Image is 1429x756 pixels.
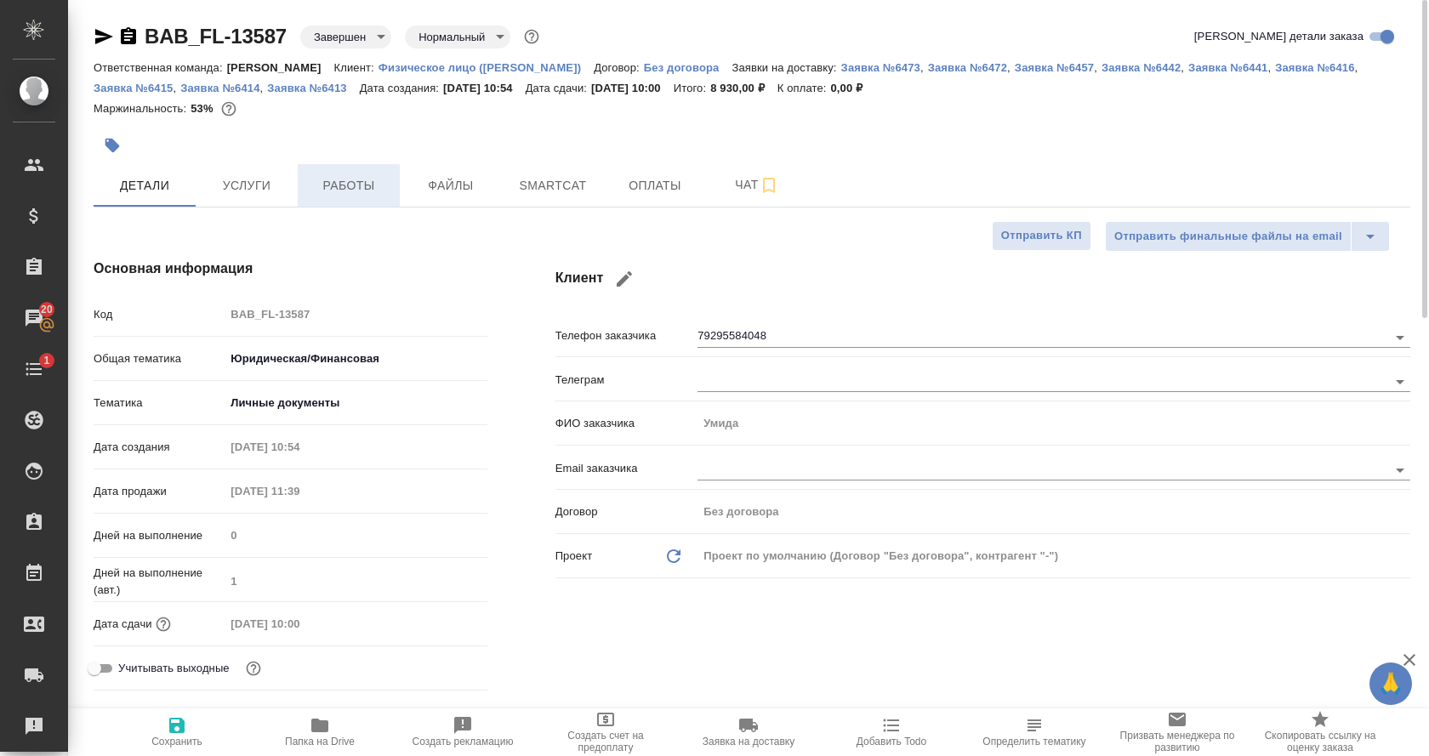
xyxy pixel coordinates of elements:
button: Заявка №6416 [1275,60,1354,77]
button: Заявка №6414 [180,80,259,97]
p: Дней на выполнение (авт.) [94,565,225,599]
input: Пустое поле [225,479,373,503]
button: 4157.58 RUB; [218,98,240,120]
a: Физическое лицо ([PERSON_NAME]) [379,60,594,74]
p: Заявка №6472 [928,61,1007,74]
button: Создать счет на предоплату [534,708,677,756]
p: Заявка №6473 [841,61,920,74]
button: Доп статусы указывают на важность/срочность заказа [521,26,543,48]
a: BAB_FL-13587 [145,25,287,48]
p: Код [94,306,225,323]
p: Дата создания [94,439,225,456]
button: Open [1388,370,1412,394]
input: Пустое поле [697,411,1410,435]
div: Проект по умолчанию (Договор "Без договора", контрагент "-") [697,542,1410,571]
span: Услуги [206,175,288,196]
p: Тематика [94,395,225,412]
div: Завершен [405,26,510,48]
input: Пустое поле [225,611,373,636]
button: Заявка №6415 [94,80,173,97]
p: ФИО заказчика [555,415,698,432]
button: Заявка №6473 [841,60,920,77]
input: Пустое поле [697,499,1410,524]
p: Email заказчика [555,460,698,477]
button: Папка на Drive [248,708,391,756]
p: , [1267,61,1275,74]
span: Чат [716,174,798,196]
p: К оплате: [777,82,831,94]
button: Заявка №6442 [1102,60,1181,77]
span: Заявка на доставку [703,736,794,747]
p: , [1007,61,1015,74]
input: Пустое поле [225,435,373,459]
button: Заявка на доставку [677,708,820,756]
div: split button [1105,221,1390,252]
span: 🙏 [1376,666,1405,702]
p: Заявка №6457 [1015,61,1094,74]
a: 1 [4,348,64,390]
span: Создать счет на предоплату [544,730,667,753]
h4: Основная информация [94,259,487,279]
span: Добавить Todo [857,736,926,747]
p: Договор: [594,61,644,74]
input: Пустое поле [225,523,487,548]
button: Отправить финальные файлы на email [1105,221,1352,252]
span: Учитывать выходные [118,660,230,677]
input: Пустое поле [225,302,487,327]
button: Заявка №6441 [1188,60,1267,77]
button: Добавить Todo [820,708,963,756]
button: Создать рекламацию [391,708,534,756]
div: Личные документы [225,389,487,418]
p: Проект [555,548,593,565]
p: Телеграм [555,372,698,389]
span: Создать рекламацию [413,736,514,747]
button: 🙏 [1369,662,1412,705]
a: 20 [4,297,64,339]
p: Итого: [674,82,710,94]
p: , [1355,61,1363,74]
span: Работы [308,175,390,196]
p: Заявка №6415 [94,82,173,94]
button: Open [1388,458,1412,482]
button: Отправить КП [992,221,1091,251]
button: Заявка №6413 [267,80,359,97]
p: Ответственная команда: [94,61,227,74]
p: Клиент: [334,61,379,74]
span: Отправить КП [1001,226,1082,246]
span: 1 [33,352,60,369]
button: Скопировать ссылку для ЯМессенджера [94,26,114,47]
button: Определить тематику [963,708,1106,756]
p: Заявка №6442 [1102,61,1181,74]
p: [DATE] 10:54 [443,82,526,94]
p: Заявка №6441 [1188,61,1267,74]
p: Дней на выполнение [94,527,225,544]
p: [DATE] 10:00 [591,82,674,94]
span: 20 [31,301,63,318]
h4: Клиент [555,259,1410,299]
span: Сохранить [151,736,202,747]
p: Дата сдачи: [526,82,591,94]
p: Общая тематика [94,350,225,367]
a: Без договора [644,60,732,74]
p: 0,00 ₽ [831,82,876,94]
p: , [173,82,180,94]
button: Open [1388,326,1412,350]
button: Нормальный [413,30,490,44]
p: Дата создания: [360,82,443,94]
span: Призвать менеджера по развитию [1116,730,1238,753]
p: [PERSON_NAME] [227,61,334,74]
p: Физическое лицо ([PERSON_NAME]) [379,61,594,74]
button: Завершен [309,30,371,44]
button: Если добавить услуги и заполнить их объемом, то дата рассчитается автоматически [152,613,174,635]
p: 53% [191,102,217,115]
button: Добавить тэг [94,127,131,164]
p: Заявка №6414 [180,82,259,94]
button: Заявка №6472 [928,60,1007,77]
p: 8 930,00 ₽ [710,82,777,94]
p: Без договора [644,61,732,74]
p: Заявка №6416 [1275,61,1354,74]
p: , [260,82,268,94]
p: Заявки на доставку: [732,61,840,74]
span: Скопировать ссылку на оценку заказа [1259,730,1381,753]
span: Файлы [410,175,492,196]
